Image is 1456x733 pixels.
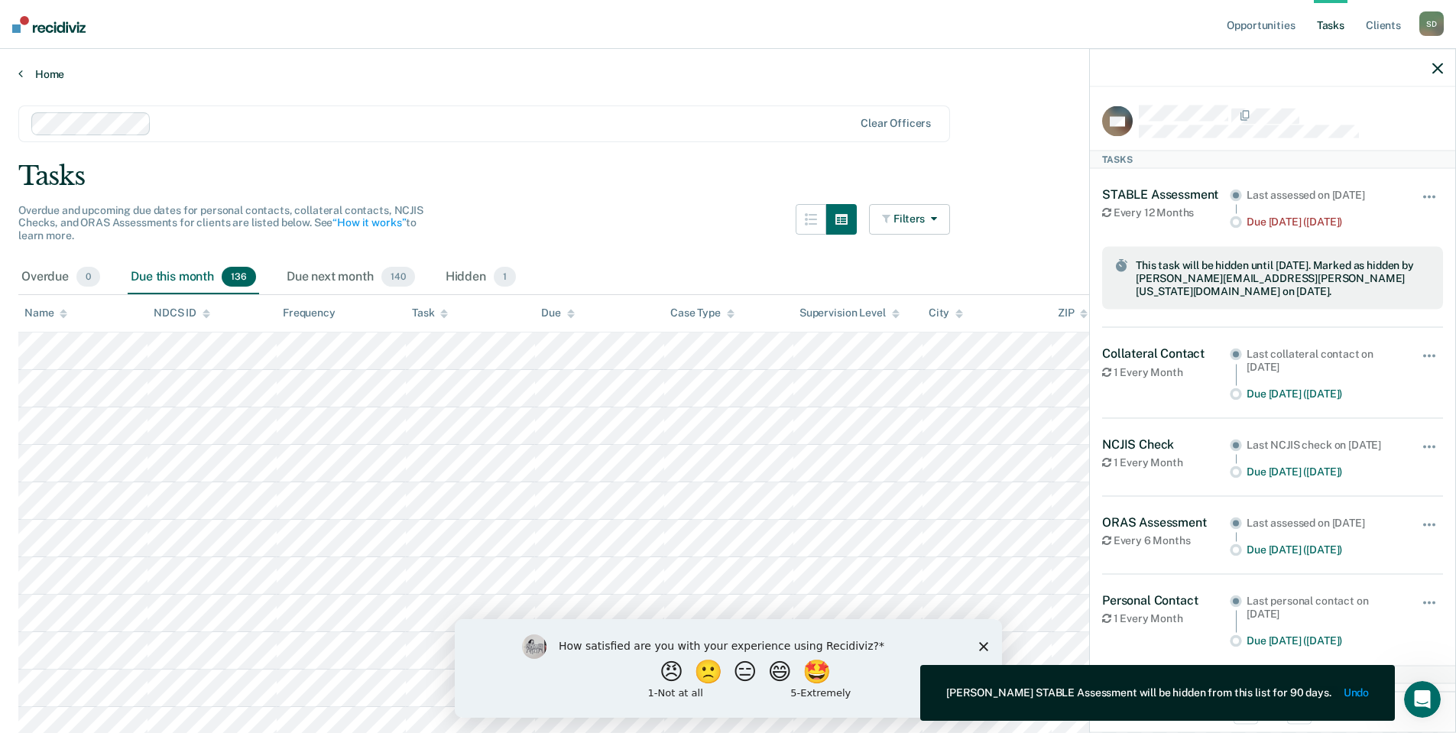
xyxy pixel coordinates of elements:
span: 140 [381,267,415,287]
span: 136 [222,267,256,287]
div: Last personal contact on [DATE] [1247,595,1400,621]
button: Undo [1344,686,1369,699]
div: [PERSON_NAME] STABLE Assessment will be hidden from this list for 90 days. [946,686,1331,699]
span: 1 [494,267,516,287]
div: Task [412,306,448,319]
iframe: Survey by Kim from Recidiviz [455,619,1002,718]
div: Last assessed on [DATE] [1247,517,1400,530]
a: Home [18,67,1438,81]
div: Name [24,306,67,319]
div: Due [DATE] ([DATE]) [1247,634,1400,647]
div: City [929,306,963,319]
iframe: Intercom live chat [1404,681,1441,718]
img: Recidiviz [12,16,86,33]
div: Last NCJIS check on [DATE] [1247,439,1400,452]
div: Clear officers [861,117,931,130]
div: Hidden [443,261,519,294]
div: Due next month [284,261,418,294]
div: NCJIS Check [1102,437,1230,452]
button: Filters [869,204,950,235]
div: Tasks [18,161,1438,192]
div: Case Type [670,306,734,319]
span: This task will be hidden until [DATE]. Marked as hidden by [PERSON_NAME][EMAIL_ADDRESS][PERSON_NA... [1136,258,1431,297]
span: Overdue and upcoming due dates for personal contacts, collateral contacts, NCJIS Checks, and ORAS... [18,204,423,242]
div: 1 Every Month [1102,365,1230,378]
div: Due [DATE] ([DATE]) [1247,215,1400,228]
div: Due [DATE] ([DATE]) [1247,387,1400,400]
div: S D [1419,11,1444,36]
div: Tasks [1090,150,1455,168]
div: ORAS Assessment [1102,515,1230,530]
div: Supervision Level [799,306,900,319]
div: Due [DATE] ([DATE]) [1247,465,1400,478]
div: Every 6 Months [1102,534,1230,547]
div: ZIP [1058,306,1088,319]
div: Frequency [283,306,336,319]
div: Overdue [18,261,103,294]
div: Last assessed on [DATE] [1247,188,1400,201]
div: 1 Every Month [1102,612,1230,625]
div: Every 12 Months [1102,206,1230,219]
div: STABLE Assessment [1102,186,1230,201]
a: “How it works” [332,216,406,229]
div: 1 Every Month [1102,456,1230,469]
div: Due [541,306,575,319]
div: NDCS ID [154,306,210,319]
div: Due this month [128,261,259,294]
div: Last collateral contact on [DATE] [1247,348,1400,374]
span: 0 [76,267,100,287]
div: Personal Contact [1102,593,1230,608]
div: Due [DATE] ([DATE]) [1247,543,1400,556]
div: Collateral Contact [1102,346,1230,361]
